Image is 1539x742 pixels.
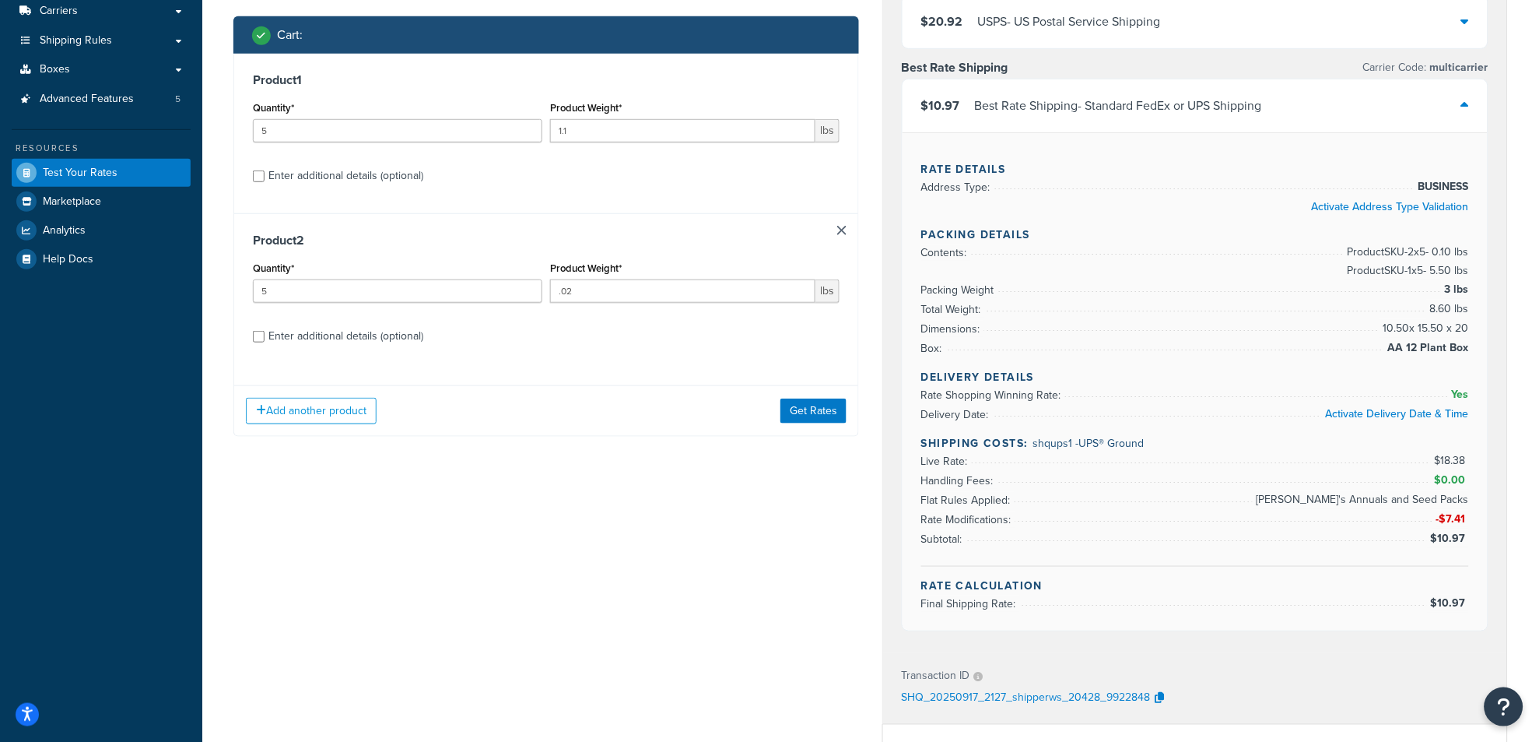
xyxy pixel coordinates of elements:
[902,687,1151,711] p: SHQ_20250917_2127_shipperws_20428_9922848
[43,253,93,266] span: Help Docs
[921,473,997,489] span: Handling Fees:
[921,227,1469,243] h4: Packing Details
[815,119,840,142] span: lbs
[550,102,622,114] label: Product Weight*
[921,340,946,357] span: Box:
[921,453,972,469] span: Live Rate:
[12,188,191,216] a: Marketplace
[780,399,847,424] button: Get Rates
[1430,595,1469,611] span: $10.97
[921,12,963,30] span: $20.92
[43,224,86,237] span: Analytics
[921,596,1020,612] span: Final Shipping Rate:
[277,28,303,42] h2: Cart :
[12,216,191,244] a: Analytics
[12,245,191,273] a: Help Docs
[40,93,134,106] span: Advanced Features
[921,301,985,318] span: Total Weight:
[978,11,1161,33] div: USPS - US Postal Service Shipping
[921,512,1015,528] span: Rate Modifications:
[921,387,1065,403] span: Rate Shopping Winning Rate:
[921,531,966,547] span: Subtotal:
[1363,57,1488,79] p: Carrier Code:
[253,331,265,343] input: Enter additional details (optional)
[40,34,112,47] span: Shipping Rules
[921,161,1469,178] h4: Rate Details
[268,325,423,347] div: Enter additional details (optional)
[1448,385,1469,404] span: Yes
[921,406,993,423] span: Delivery Date:
[921,435,1469,452] h4: Shipping Costs:
[246,398,377,424] button: Add another product
[921,282,998,298] span: Packing Weight
[921,97,960,114] span: $10.97
[12,85,191,114] a: Advanced Features5
[1379,319,1469,338] span: 10.50 x 15.50 x 20
[921,179,994,195] span: Address Type:
[12,142,191,155] div: Resources
[975,95,1262,117] div: Best Rate Shipping - Standard FedEx or UPS Shipping
[921,321,984,337] span: Dimensions:
[550,262,622,274] label: Product Weight*
[253,119,542,142] input: 0.0
[253,280,542,303] input: 0.0
[1326,406,1469,422] a: Activate Delivery Date & Time
[921,492,1015,508] span: Flat Rules Applied:
[175,93,181,106] span: 5
[1485,687,1523,726] button: Open Resource Center
[1312,199,1469,215] a: Activate Address Type Validation
[815,280,840,303] span: lbs
[253,262,294,274] label: Quantity*
[921,369,1469,385] h4: Delivery Details
[1430,530,1469,547] span: $10.97
[550,119,815,142] input: 0.00
[253,72,840,88] h3: Product 1
[12,26,191,55] a: Shipping Rules
[12,55,191,84] a: Boxes
[1344,243,1469,280] span: Product SKU-2 x 5 - 0.10 lbs Product SKU-1 x 5 - 5.50 lbs
[43,167,117,180] span: Test Your Rates
[1415,178,1469,196] span: BUSINESS
[43,195,101,209] span: Marketplace
[902,666,970,687] p: Transaction ID
[253,171,265,182] input: Enter additional details (optional)
[1434,472,1469,488] span: $0.00
[253,102,294,114] label: Quantity*
[1384,339,1469,357] span: AA 12 Plant Box
[921,578,1469,594] h4: Rate Calculation
[40,63,70,76] span: Boxes
[12,85,191,114] li: Advanced Features
[1441,280,1469,299] span: 3 lbs
[837,226,847,235] a: Remove Item
[1032,435,1144,452] span: shqups1 - UPS® Ground
[1434,452,1469,469] span: $18.38
[1427,59,1488,76] span: multicarrier
[550,280,815,303] input: 0.00
[921,244,971,261] span: Contents:
[12,159,191,187] a: Test Your Rates
[268,165,423,187] div: Enter additional details (optional)
[902,60,1008,76] h3: Best Rate Shipping
[1253,491,1469,509] span: [PERSON_NAME]'s Annuals and Seed Packs
[1426,300,1469,318] span: 8.60 lbs
[40,5,78,18] span: Carriers
[253,233,840,248] h3: Product 2
[1436,511,1469,527] span: -$7.41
